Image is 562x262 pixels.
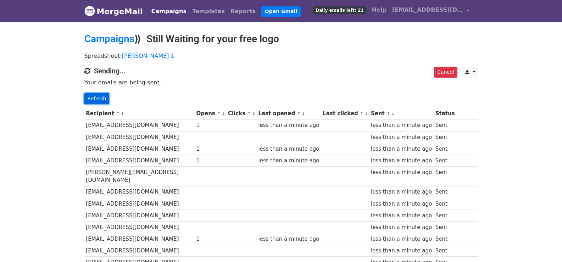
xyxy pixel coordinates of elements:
[258,145,319,153] div: less than a minute ago
[196,157,224,165] div: 1
[84,4,143,19] a: MergeMail
[116,111,120,116] a: ↑
[371,188,432,196] div: less than a minute ago
[84,131,195,143] td: [EMAIL_ADDRESS][DOMAIN_NAME]
[84,245,195,257] td: [EMAIL_ADDRESS][DOMAIN_NAME]
[371,200,432,208] div: less than a minute ago
[261,6,301,17] a: Open Gmail
[257,108,321,119] th: Last opened
[258,235,319,243] div: less than a minute ago
[217,111,221,116] a: ↑
[434,67,457,78] a: Cancel
[371,247,432,255] div: less than a minute ago
[391,111,395,116] a: ↓
[121,111,124,116] a: ↓
[196,121,224,129] div: 1
[371,145,432,153] div: less than a minute ago
[84,186,195,198] td: [EMAIL_ADDRESS][DOMAIN_NAME]
[434,108,456,119] th: Status
[389,3,472,19] a: [EMAIL_ADDRESS][DOMAIN_NAME]
[122,52,174,59] a: [PERSON_NAME] 1
[527,228,562,262] iframe: Chat Widget
[258,157,319,165] div: less than a minute ago
[434,210,456,221] td: Sent
[369,3,389,17] a: Help
[313,6,366,14] span: Daily emails left: 21
[84,233,195,245] td: [EMAIL_ADDRESS][DOMAIN_NAME]
[434,143,456,155] td: Sent
[434,245,456,257] td: Sent
[297,111,301,116] a: ↑
[149,4,189,18] a: Campaigns
[84,33,134,45] a: Campaigns
[371,168,432,177] div: less than a minute ago
[84,52,478,60] p: Spreadsheet:
[365,111,368,116] a: ↓
[386,111,390,116] a: ↑
[369,108,434,119] th: Sent
[371,235,432,243] div: less than a minute ago
[196,145,224,153] div: 1
[226,108,256,119] th: Clicks
[371,212,432,220] div: less than a minute ago
[258,121,319,129] div: less than a minute ago
[371,157,432,165] div: less than a minute ago
[84,210,195,221] td: [EMAIL_ADDRESS][DOMAIN_NAME]
[84,67,478,75] h4: Sending...
[84,119,195,131] td: [EMAIL_ADDRESS][DOMAIN_NAME]
[84,33,478,45] h2: ⟫ Still Waiting for your free logo
[84,6,95,16] img: MergeMail logo
[321,108,369,119] th: Last clicked
[84,93,110,104] a: Refresh
[84,221,195,233] td: [EMAIL_ADDRESS][DOMAIN_NAME]
[84,108,195,119] th: Recipient
[228,4,258,18] a: Reports
[434,221,456,233] td: Sent
[84,155,195,166] td: [EMAIL_ADDRESS][DOMAIN_NAME]
[360,111,364,116] a: ↑
[371,223,432,232] div: less than a minute ago
[252,111,256,116] a: ↓
[371,133,432,141] div: less than a minute ago
[434,119,456,131] td: Sent
[189,4,228,18] a: Templates
[392,6,463,14] span: [EMAIL_ADDRESS][DOMAIN_NAME]
[84,143,195,155] td: [EMAIL_ADDRESS][DOMAIN_NAME]
[434,167,456,186] td: Sent
[301,111,305,116] a: ↓
[434,198,456,210] td: Sent
[310,3,369,17] a: Daily emails left: 21
[222,111,226,116] a: ↓
[434,131,456,143] td: Sent
[434,233,456,245] td: Sent
[434,155,456,166] td: Sent
[84,79,478,86] p: Your emails are being sent.
[84,167,195,186] td: [PERSON_NAME][EMAIL_ADDRESS][DOMAIN_NAME]
[434,186,456,198] td: Sent
[195,108,227,119] th: Opens
[247,111,251,116] a: ↑
[371,121,432,129] div: less than a minute ago
[196,235,224,243] div: 1
[84,198,195,210] td: [EMAIL_ADDRESS][DOMAIN_NAME]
